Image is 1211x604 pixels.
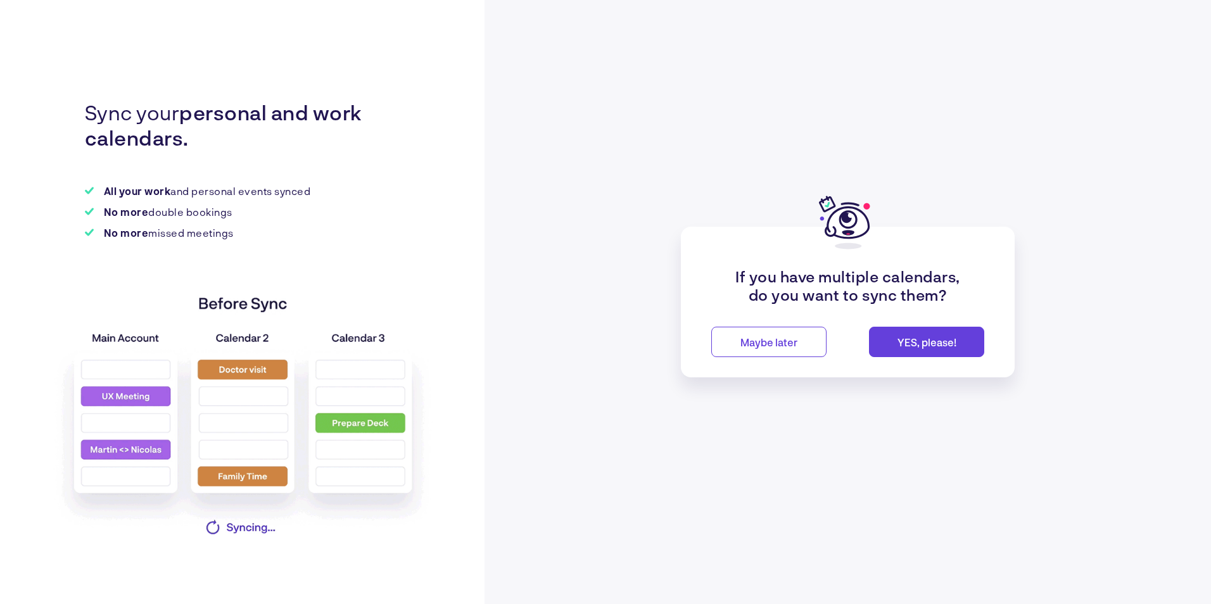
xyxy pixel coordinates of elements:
p: missed meetings [104,227,234,239]
strong: No more [104,206,149,218]
strong: All your work [104,185,171,197]
p: Sync your [85,99,424,150]
p: double bookings [104,206,232,218]
button: Maybe later [711,327,827,357]
span: Maybe later [740,336,797,348]
strong: personal and work calendars. [85,100,362,149]
span: YES, please! [897,336,956,348]
p: and personal events synced [104,185,311,197]
img: Prompt Logo [819,194,876,251]
img: anim_sync.gif [41,267,447,570]
strong: No more [104,227,149,239]
p: If you have multiple calendars, do you want to sync them? [711,267,985,304]
button: YES, please! [869,327,984,357]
